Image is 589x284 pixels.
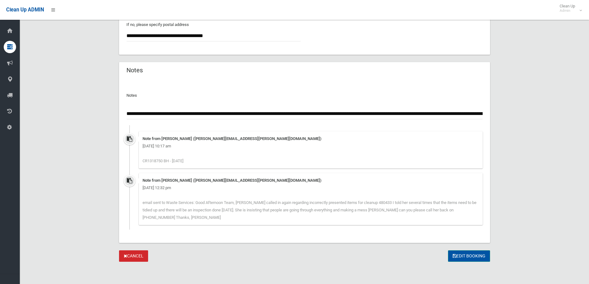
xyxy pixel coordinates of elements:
[126,21,189,28] label: If no, please specify postal address
[143,135,479,142] div: Note from [PERSON_NAME] ([PERSON_NAME][EMAIL_ADDRESS][PERSON_NAME][DOMAIN_NAME])
[119,64,150,76] header: Notes
[560,8,575,13] small: Admin
[143,200,476,220] span: email sent to Waste Services: Good Afternoon Team, [PERSON_NAME] called in again regarding incorr...
[143,159,183,163] span: CR1318750 BH - [DATE]
[6,7,44,13] span: Clean Up ADMIN
[448,250,490,262] button: Edit Booking
[143,177,479,184] div: Note from [PERSON_NAME] ([PERSON_NAME][EMAIL_ADDRESS][PERSON_NAME][DOMAIN_NAME])
[143,184,479,192] div: [DATE] 12:32 pm
[126,92,483,99] p: Notes
[557,4,581,13] span: Clean Up
[143,142,479,150] div: [DATE] 10:17 am
[119,250,148,262] a: Cancel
